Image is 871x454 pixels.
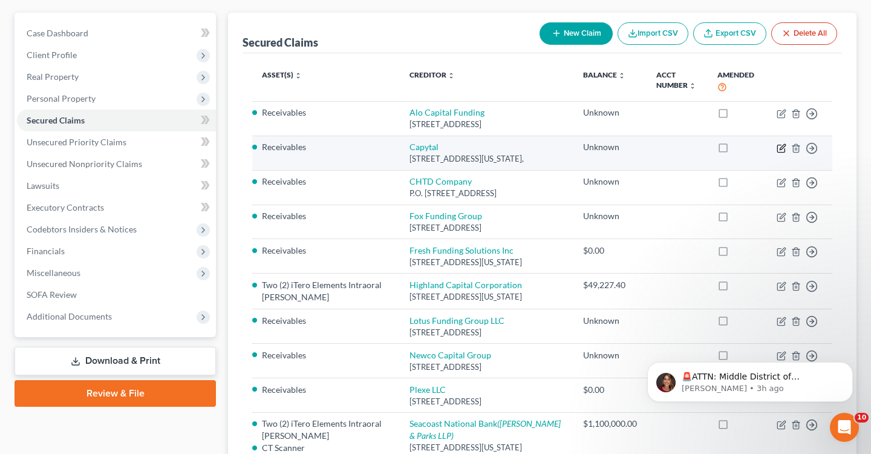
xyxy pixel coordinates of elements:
li: Receivables [262,384,390,396]
a: Lotus Funding Group LLC [409,315,504,326]
a: Seacoast National Bank([PERSON_NAME] & Parks LLP) [409,418,561,441]
div: $49,227.40 [583,279,637,291]
div: $0.00 [583,245,637,257]
li: Receivables [262,107,390,119]
span: Secured Claims [27,115,85,125]
a: Secured Claims [17,110,216,131]
li: Receivables [262,349,390,361]
li: Receivables [262,245,390,257]
div: Unknown [583,107,637,119]
span: Miscellaneous [27,268,80,278]
i: unfold_more [295,72,302,79]
a: Fox Funding Group [409,211,482,221]
a: Newco Capital Group [409,350,491,360]
a: Lawsuits [17,175,216,197]
div: Unknown [583,349,637,361]
button: New Claim [540,22,613,45]
div: Unknown [583,210,637,222]
a: Review & File [15,380,216,407]
i: unfold_more [618,72,625,79]
a: Unsecured Priority Claims [17,131,216,153]
span: Executory Contracts [27,202,104,212]
div: [STREET_ADDRESS] [409,361,564,373]
li: Receivables [262,141,390,153]
a: Asset(s) unfold_more [262,70,302,79]
li: Receivables [262,176,390,188]
a: Plexe LLC [409,384,446,395]
a: Alo Capital Funding [409,107,484,117]
a: Creditor unfold_more [409,70,455,79]
span: SOFA Review [27,289,77,300]
div: Unknown [583,141,637,153]
iframe: Intercom live chat [830,413,859,442]
a: Capytal [409,142,439,152]
span: 10 [855,413,869,423]
li: Receivables [262,315,390,327]
i: unfold_more [689,82,696,90]
i: unfold_more [448,72,455,79]
div: P.O. [STREET_ADDRESS] [409,188,564,199]
button: Import CSV [618,22,688,45]
span: Additional Documents [27,311,112,321]
div: [STREET_ADDRESS] [409,327,564,338]
span: Personal Property [27,93,96,104]
span: Lawsuits [27,180,59,191]
span: Real Property [27,71,79,82]
a: SOFA Review [17,284,216,306]
iframe: Intercom notifications message [629,337,871,421]
a: Fresh Funding Solutions Inc [409,245,514,255]
span: Unsecured Nonpriority Claims [27,159,142,169]
div: $0.00 [583,384,637,396]
span: Client Profile [27,50,77,60]
a: Unsecured Nonpriority Claims [17,153,216,175]
button: Delete All [771,22,837,45]
a: Executory Contracts [17,197,216,219]
span: Financials [27,246,65,256]
span: Codebtors Insiders & Notices [27,224,137,234]
a: Export CSV [693,22,766,45]
th: Amended [708,63,767,101]
li: Receivables [262,210,390,222]
div: $1,100,000.00 [583,418,637,430]
a: Highland Capital Corporation [409,280,522,290]
div: Unknown [583,176,637,188]
a: Acct Number unfold_more [656,70,696,90]
li: Two (2) iTero Elements Intraoral [PERSON_NAME] [262,279,390,303]
div: [STREET_ADDRESS][US_STATE] [409,257,564,268]
div: [STREET_ADDRESS] [409,222,564,234]
a: CHTD Company [409,176,472,186]
div: [STREET_ADDRESS] [409,119,564,130]
span: Unsecured Priority Claims [27,137,126,147]
div: [STREET_ADDRESS] [409,396,564,407]
div: Secured Claims [243,35,318,50]
a: Balance unfold_more [583,70,625,79]
li: CT Scanner [262,442,390,454]
div: [STREET_ADDRESS][US_STATE] [409,291,564,303]
a: Case Dashboard [17,22,216,44]
div: Unknown [583,315,637,327]
div: [STREET_ADDRESS][US_STATE], [409,153,564,165]
li: Two (2) iTero Elements Intraoral [PERSON_NAME] [262,418,390,442]
a: Download & Print [15,347,216,375]
span: Case Dashboard [27,28,88,38]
